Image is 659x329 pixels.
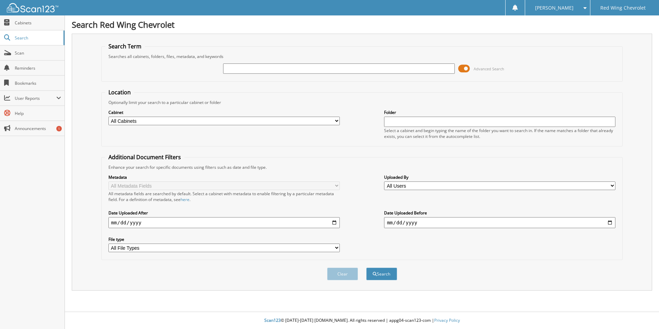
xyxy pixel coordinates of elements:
button: Clear [327,268,358,280]
input: end [384,217,615,228]
span: User Reports [15,95,56,101]
div: All metadata fields are searched by default. Select a cabinet with metadata to enable filtering b... [108,191,340,202]
span: Cabinets [15,20,61,26]
span: Bookmarks [15,80,61,86]
span: Scan [15,50,61,56]
div: Enhance your search for specific documents using filters such as date and file type. [105,164,619,170]
span: Help [15,110,61,116]
div: Optionally limit your search to a particular cabinet or folder [105,99,619,105]
span: Announcements [15,126,61,131]
span: Scan123 [264,317,281,323]
img: scan123-logo-white.svg [7,3,58,12]
label: Folder [384,109,615,115]
a: here [181,197,189,202]
span: Red Wing Chevrolet [600,6,646,10]
span: Advanced Search [474,66,504,71]
label: Metadata [108,174,340,180]
div: 1 [56,126,62,131]
div: © [DATE]-[DATE] [DOMAIN_NAME]. All rights reserved | appg04-scan123-com | [65,312,659,329]
legend: Additional Document Filters [105,153,184,161]
div: Select a cabinet and begin typing the name of the folder you want to search in. If the name match... [384,128,615,139]
h1: Search Red Wing Chevrolet [72,19,652,30]
legend: Search Term [105,43,145,50]
div: Searches all cabinets, folders, files, metadata, and keywords [105,54,619,59]
input: start [108,217,340,228]
span: [PERSON_NAME] [535,6,574,10]
label: Date Uploaded Before [384,210,615,216]
a: Privacy Policy [434,317,460,323]
span: Reminders [15,65,61,71]
label: Date Uploaded After [108,210,340,216]
label: Uploaded By [384,174,615,180]
span: Search [15,35,60,41]
label: File type [108,236,340,242]
button: Search [366,268,397,280]
legend: Location [105,89,134,96]
label: Cabinet [108,109,340,115]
